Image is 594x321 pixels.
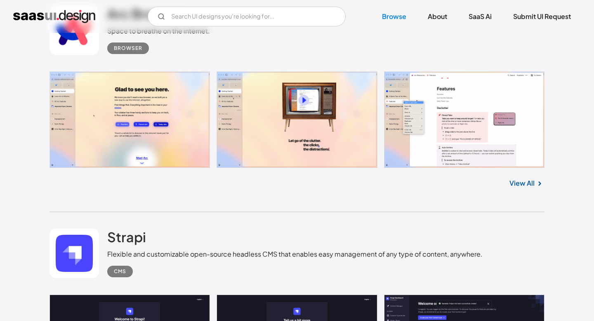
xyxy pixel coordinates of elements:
[148,7,346,26] input: Search UI designs you're looking for...
[148,7,346,26] form: Email Form
[13,10,95,23] a: home
[503,7,581,26] a: Submit UI Request
[114,43,142,53] div: Browser
[418,7,457,26] a: About
[107,229,146,249] a: Strapi
[107,229,146,245] h2: Strapi
[459,7,502,26] a: SaaS Ai
[114,267,126,276] div: CMS
[107,249,483,259] div: Flexible and customizable open-source headless CMS that enables easy management of any type of co...
[509,178,535,188] a: View All
[372,7,416,26] a: Browse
